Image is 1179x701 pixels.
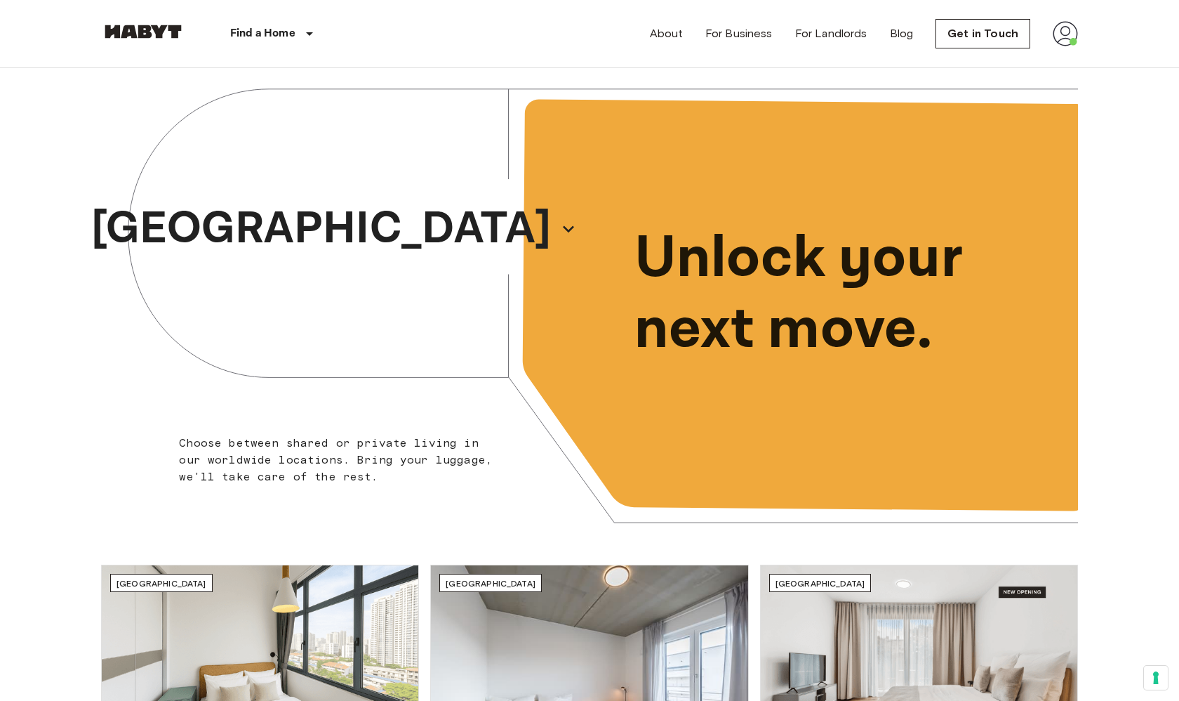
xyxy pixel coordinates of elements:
[446,578,535,589] span: [GEOGRAPHIC_DATA]
[1144,666,1168,690] button: Your consent preferences for tracking technologies
[1053,21,1078,46] img: avatar
[116,578,206,589] span: [GEOGRAPHIC_DATA]
[795,25,867,42] a: For Landlords
[935,19,1030,48] a: Get in Touch
[634,223,1055,365] p: Unlock your next move.
[705,25,773,42] a: For Business
[775,578,865,589] span: [GEOGRAPHIC_DATA]
[179,435,501,485] p: Choose between shared or private living in our worldwide locations. Bring your luggage, we'll tak...
[86,191,582,267] button: [GEOGRAPHIC_DATA]
[890,25,914,42] a: Blog
[101,25,185,39] img: Habyt
[650,25,683,42] a: About
[91,195,552,263] p: [GEOGRAPHIC_DATA]
[230,25,295,42] p: Find a Home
